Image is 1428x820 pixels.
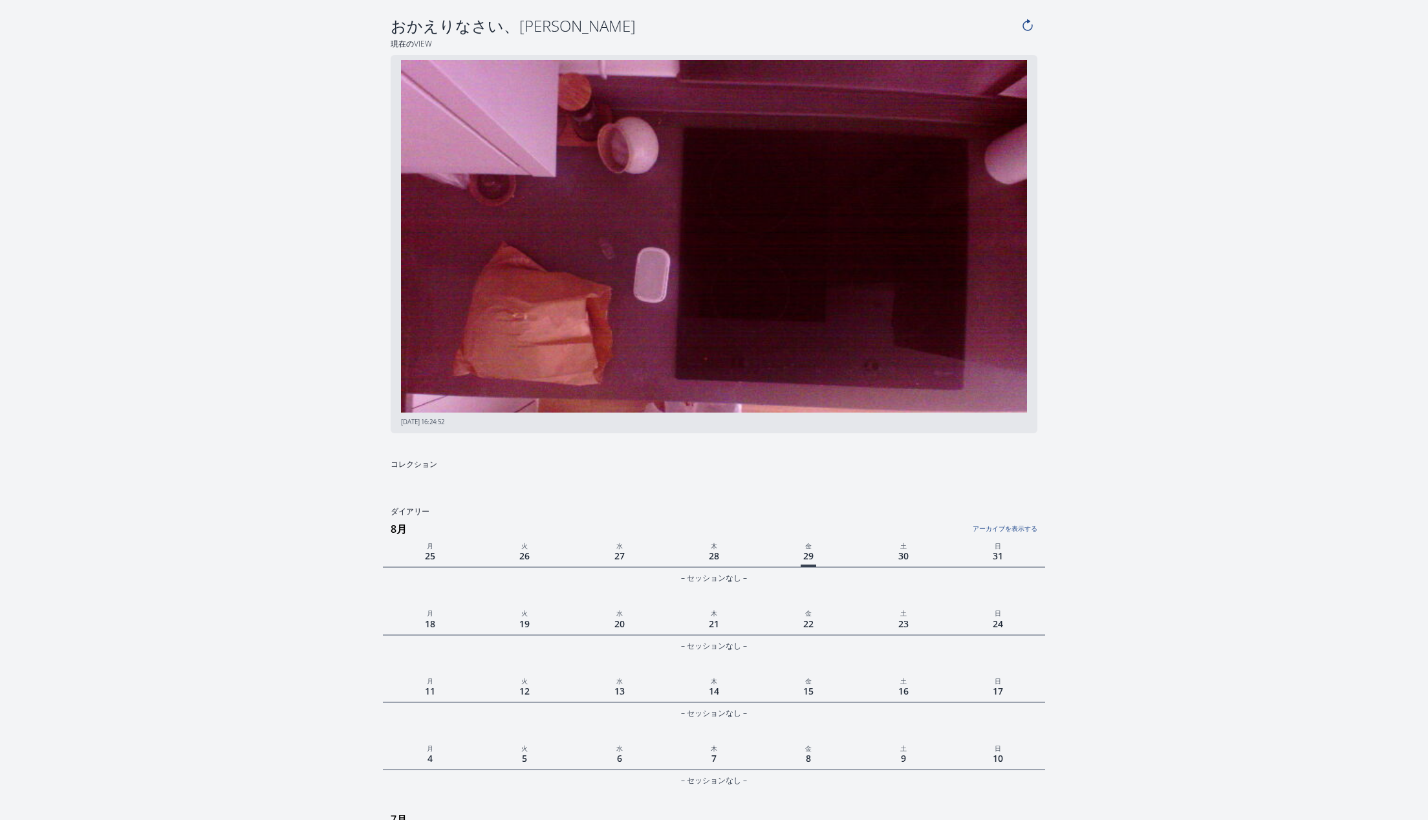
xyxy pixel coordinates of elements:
p: 金 [761,674,856,686]
span: 31 [990,547,1006,565]
p: 水 [572,674,667,686]
span: [DATE] 16:24:52 [401,418,444,426]
span: 21 [706,615,722,632]
span: 24 [990,615,1006,632]
p: 火 [477,539,572,551]
p: 月 [383,674,477,686]
span: 17 [990,682,1006,700]
span: 4 [425,750,435,767]
p: 金 [761,607,856,618]
span: 15 [801,682,816,700]
p: 水 [572,607,667,618]
p: 土 [856,742,950,753]
span: 8 [803,750,814,767]
p: 金 [761,539,856,551]
span: 7 [709,750,719,767]
h4: おかえりなさい、[PERSON_NAME] [391,16,1018,36]
span: 28 [706,547,722,565]
p: 水 [572,742,667,753]
span: 30 [896,547,911,565]
div: – セッションなし – [383,570,1045,586]
p: 日 [951,539,1045,551]
span: 20 [612,615,627,632]
p: 金 [761,742,856,753]
p: 月 [383,742,477,753]
span: 18 [422,615,438,632]
p: 日 [951,674,1045,686]
p: 月 [383,607,477,618]
p: 日 [951,607,1045,618]
p: 火 [477,607,572,618]
p: 木 [667,742,761,753]
h2: ダイアリー [383,506,1045,517]
span: 10 [990,750,1006,767]
span: 12 [517,682,532,700]
p: 土 [856,674,950,686]
p: 木 [667,607,761,618]
span: 13 [612,682,627,700]
span: 19 [517,615,532,632]
p: 土 [856,607,950,618]
span: 22 [801,615,816,632]
p: 木 [667,674,761,686]
p: 土 [856,539,950,551]
img: 20250823162452.jpeg [401,60,1027,413]
span: 5 [519,750,530,767]
span: 9 [898,750,909,767]
h2: 現在のView [383,39,1045,50]
h3: 8月 [391,519,1045,539]
p: 日 [951,742,1045,753]
span: 27 [612,547,627,565]
span: 6 [614,750,625,767]
p: 水 [572,539,667,551]
div: – セッションなし – [383,706,1045,721]
span: 23 [896,615,911,632]
p: 火 [477,674,572,686]
span: 29 [801,547,816,567]
span: 16 [896,682,911,700]
span: 25 [422,547,438,565]
p: 火 [477,742,572,753]
p: 月 [383,539,477,551]
h2: コレクション [383,459,710,470]
a: アーカイブを表示する [817,517,1037,534]
div: – セッションなし – [383,773,1045,788]
span: 26 [517,547,532,565]
span: 11 [422,682,438,700]
span: 14 [706,682,722,700]
p: 木 [667,539,761,551]
div: – セッションなし – [383,638,1045,654]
